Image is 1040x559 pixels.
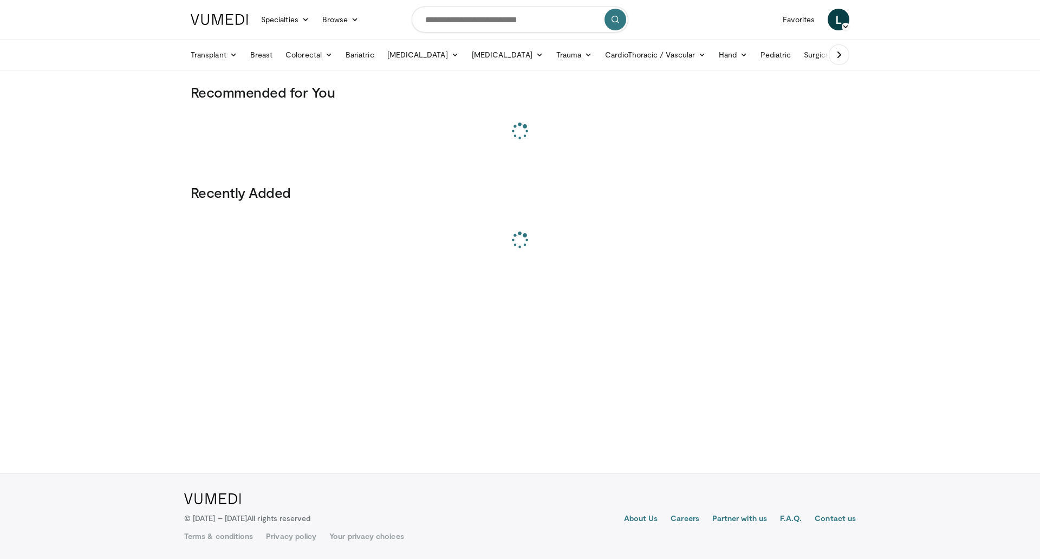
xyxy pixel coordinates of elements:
[339,44,381,66] a: Bariatric
[184,531,253,542] a: Terms & conditions
[465,44,550,66] a: [MEDICAL_DATA]
[244,44,279,66] a: Breast
[255,9,316,30] a: Specialties
[191,184,849,201] h3: Recently Added
[797,44,885,66] a: Surgical Oncology
[184,493,241,504] img: VuMedi Logo
[754,44,797,66] a: Pediatric
[828,9,849,30] a: L
[671,513,699,526] a: Careers
[599,44,712,66] a: CardioThoracic / Vascular
[624,513,658,526] a: About Us
[266,531,316,542] a: Privacy policy
[381,44,465,66] a: [MEDICAL_DATA]
[412,7,628,33] input: Search topics, interventions
[247,513,310,523] span: All rights reserved
[776,9,821,30] a: Favorites
[712,44,754,66] a: Hand
[329,531,404,542] a: Your privacy choices
[550,44,599,66] a: Trauma
[191,83,849,101] h3: Recommended for You
[184,513,311,524] p: © [DATE] – [DATE]
[191,14,248,25] img: VuMedi Logo
[712,513,767,526] a: Partner with us
[316,9,366,30] a: Browse
[815,513,856,526] a: Contact us
[184,44,244,66] a: Transplant
[780,513,802,526] a: F.A.Q.
[279,44,339,66] a: Colorectal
